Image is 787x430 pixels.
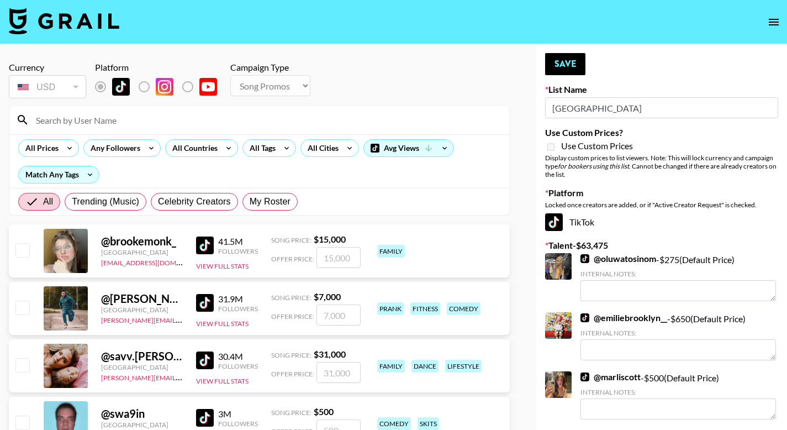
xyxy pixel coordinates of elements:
[580,371,776,419] div: - $ 500 (Default Price)
[377,302,404,315] div: prank
[314,234,346,244] strong: $ 15,000
[250,195,290,208] span: My Roster
[196,262,249,270] button: View Full Stats
[418,417,439,430] div: skits
[156,78,173,96] img: Instagram
[9,62,86,73] div: Currency
[545,213,563,231] img: TikTok
[19,166,99,183] div: Match Any Tags
[11,77,84,97] div: USD
[199,78,217,96] img: YouTube
[314,291,341,302] strong: $ 7,000
[445,360,482,373] div: lifestyle
[196,294,214,312] img: TikTok
[196,352,214,369] img: TikTok
[218,247,258,255] div: Followers
[545,127,778,138] label: Use Custom Prices?
[218,351,258,362] div: 30.4M
[271,236,311,244] span: Song Price:
[29,111,503,129] input: Search by User Name
[9,8,119,34] img: Grail Talent
[545,213,778,231] div: TikTok
[101,306,183,314] div: [GEOGRAPHIC_DATA]
[314,349,346,359] strong: $ 31,000
[558,162,629,170] em: for bookers using this list
[580,329,776,337] div: Internal Notes:
[95,75,226,98] div: List locked to TikTok.
[580,254,589,263] img: TikTok
[580,312,667,323] a: @emiliebrooklyn__
[218,362,258,370] div: Followers
[101,248,183,256] div: [GEOGRAPHIC_DATA]
[218,293,258,305] div: 31.9M
[447,302,480,315] div: comedy
[545,84,778,95] label: List Name
[101,256,212,267] a: [EMAIL_ADDRESS][DOMAIN_NAME]
[364,140,453,156] div: Avg Views
[271,312,314,321] span: Offer Price:
[101,421,183,429] div: [GEOGRAPHIC_DATA]
[101,314,265,324] a: [PERSON_NAME][EMAIL_ADDRESS][DOMAIN_NAME]
[243,140,278,156] div: All Tags
[545,201,778,209] div: Locked once creators are added, or if "Active Creator Request" is checked.
[545,240,778,251] label: Talent - $ 63,475
[196,377,249,385] button: View Full Stats
[101,292,183,306] div: @ [PERSON_NAME].[PERSON_NAME]
[580,253,776,301] div: - $ 275 (Default Price)
[218,419,258,428] div: Followers
[101,363,183,371] div: [GEOGRAPHIC_DATA]
[158,195,231,208] span: Celebrity Creators
[377,417,411,430] div: comedy
[196,409,214,427] img: TikTok
[95,62,226,73] div: Platform
[271,255,314,263] span: Offer Price:
[101,349,183,363] div: @ savv.[PERSON_NAME]
[411,360,439,373] div: dance
[314,406,334,417] strong: $ 500
[9,73,86,101] div: Remove selected talent to change your currency
[580,253,656,264] a: @oluwatosinom
[545,53,585,75] button: Save
[112,78,130,96] img: TikTok
[271,351,311,359] span: Song Price:
[101,234,183,248] div: @ brookemonk_
[316,247,361,268] input: 15,000
[580,373,589,381] img: TikTok
[301,140,341,156] div: All Cities
[580,313,589,322] img: TikTok
[218,236,258,247] div: 41.5M
[410,302,440,315] div: fitness
[763,11,785,33] button: open drawer
[271,370,314,378] span: Offer Price:
[316,305,361,326] input: 7,000
[230,62,310,73] div: Campaign Type
[101,407,183,421] div: @ swa9in
[101,371,265,382] a: [PERSON_NAME][EMAIL_ADDRESS][DOMAIN_NAME]
[166,140,220,156] div: All Countries
[580,312,776,360] div: - $ 650 (Default Price)
[218,408,258,419] div: 3M
[271,408,311,417] span: Song Price:
[377,360,405,373] div: family
[580,371,641,382] a: @marliscott
[84,140,142,156] div: Any Followers
[271,293,311,302] span: Song Price:
[19,140,61,156] div: All Prices
[196,237,214,254] img: TikTok
[218,305,258,313] div: Followers
[377,245,405,258] div: family
[545,187,778,198] label: Platform
[316,362,361,383] input: 31,000
[196,319,249,328] button: View Full Stats
[580,270,776,278] div: Internal Notes:
[545,154,778,179] div: Display custom prices to list viewers. Note: This will lock currency and campaign type . Cannot b...
[72,195,139,208] span: Trending (Music)
[561,140,633,151] span: Use Custom Prices
[43,195,53,208] span: All
[580,388,776,396] div: Internal Notes:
